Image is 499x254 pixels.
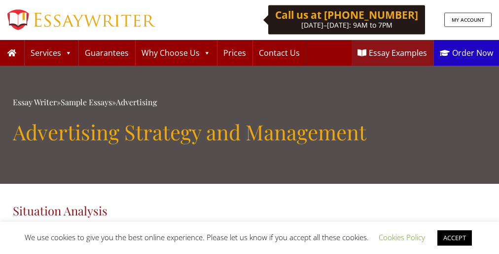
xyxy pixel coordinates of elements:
[13,120,486,144] h1: Advertising Strategy and Management
[79,40,135,66] a: Guarantees
[116,97,157,107] a: Advertising
[253,40,306,66] a: Contact Us
[301,20,392,30] span: [DATE]–[DATE]: 9AM to 7PM
[25,40,78,66] a: Services
[13,95,486,110] div: » »
[434,40,499,66] a: Order Now
[352,40,433,66] a: Essay Examples
[275,8,418,22] b: Call us at [PHONE_NUMBER]
[444,13,492,27] a: MY ACCOUNT
[25,232,474,242] span: We use cookies to give you the best online experience. Please let us know if you accept all these...
[13,204,486,218] h3: Situation Analysis
[136,40,216,66] a: Why Choose Us
[379,232,425,242] a: Cookies Policy
[217,40,252,66] a: Prices
[61,97,112,107] a: Sample Essays
[13,97,57,107] a: Essay Writer
[437,230,472,246] a: ACCEPT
